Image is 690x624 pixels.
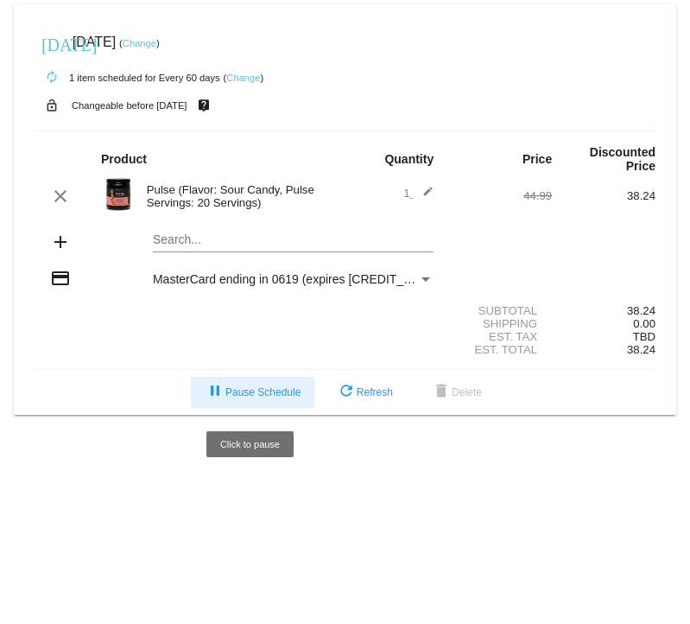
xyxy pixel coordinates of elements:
div: Est. Total [448,343,552,356]
mat-icon: credit_card [50,268,71,289]
mat-icon: [DATE] [41,33,62,54]
img: Image-1-Carousel-Pulse-20S-Sour-Candy-Transp.png [101,177,136,212]
input: Search... [153,233,434,247]
span: Delete [431,386,482,398]
mat-icon: lock_open [41,94,62,117]
div: Est. Tax [448,330,552,343]
button: Delete [417,377,496,408]
mat-icon: live_help [193,94,214,117]
strong: Product [101,152,147,166]
span: Pause Schedule [205,386,301,398]
span: 38.24 [627,343,655,356]
strong: Price [522,152,552,166]
small: 1 item scheduled for Every 60 days [35,73,220,83]
span: TBD [633,330,655,343]
mat-icon: pause [205,382,225,403]
button: Pause Schedule [191,377,314,408]
button: Refresh [322,377,407,408]
mat-icon: delete [431,382,452,403]
a: Change [226,73,260,83]
span: 0.00 [633,317,655,330]
div: 38.24 [552,189,655,202]
small: ( ) [119,38,160,48]
div: 38.24 [552,304,655,317]
span: MasterCard ending in 0619 (expires [CREDIT_CARD_DATA]) [153,272,483,286]
div: Shipping [448,317,552,330]
div: 44.99 [448,189,552,202]
span: 1 [403,187,434,200]
span: Refresh [336,386,393,398]
div: Pulse (Flavor: Sour Candy, Pulse Servings: 20 Servings) [138,183,345,209]
strong: Quantity [384,152,434,166]
a: Change [123,38,156,48]
mat-icon: refresh [336,382,357,403]
mat-icon: autorenew [41,67,62,88]
mat-icon: clear [50,186,71,207]
mat-select: Payment Method [153,272,434,286]
small: ( ) [224,73,264,83]
small: Changeable before [DATE] [72,100,187,111]
strong: Discounted Price [590,145,655,173]
div: Subtotal [448,304,552,317]
mat-icon: edit [413,186,434,207]
mat-icon: add [50,232,71,252]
